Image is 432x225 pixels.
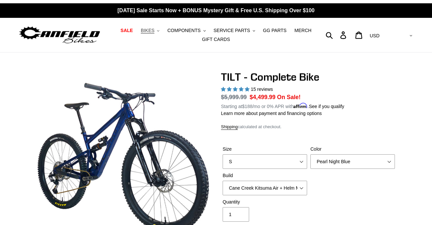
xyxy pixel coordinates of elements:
[263,28,287,33] span: GG PARTS
[260,26,290,35] a: GG PARTS
[221,124,238,130] a: Shipping
[250,94,276,100] span: $4,499.99
[242,104,252,109] span: $188
[223,146,307,153] label: Size
[221,111,322,116] a: Learn more about payment and financing options
[221,101,344,110] p: Starting at /mo or 0% APR with .
[277,93,300,101] span: On Sale!
[199,35,234,44] a: GIFT CARDS
[167,28,200,33] span: COMPONENTS
[223,199,307,206] label: Quantity
[137,26,163,35] button: BIKES
[251,87,273,92] span: 15 reviews
[309,104,344,109] a: See if you qualify - Learn more about Affirm Financing (opens in modal)
[164,26,209,35] button: COMPONENTS
[221,71,397,83] h1: TILT - Complete Bike
[223,172,307,179] label: Build
[121,28,133,33] span: SALE
[291,26,315,35] a: MERCH
[295,28,311,33] span: MERCH
[221,87,251,92] span: 5.00 stars
[141,28,154,33] span: BIKES
[221,124,397,130] div: calculated at checkout.
[294,103,307,108] span: Affirm
[202,37,230,42] span: GIFT CARDS
[117,26,136,35] a: SALE
[210,26,258,35] button: SERVICE PARTS
[18,25,101,46] img: Canfield Bikes
[221,94,247,100] s: $5,999.99
[310,146,395,153] label: Color
[213,28,250,33] span: SERVICE PARTS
